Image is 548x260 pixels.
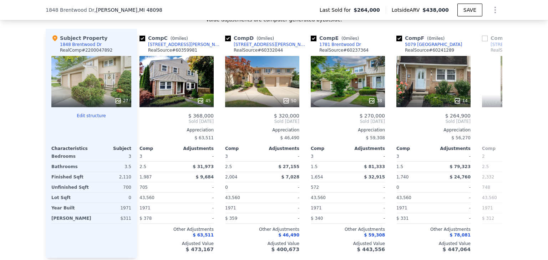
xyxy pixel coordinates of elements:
[264,203,299,213] div: -
[148,47,197,53] div: RealSource # 60359981
[264,193,299,203] div: -
[278,164,299,169] span: $ 27,155
[139,35,191,42] div: Comp C
[396,203,432,213] div: 1971
[51,182,90,192] div: Unfinished Sqft
[319,47,369,53] div: RealSource # 60237364
[178,182,214,192] div: -
[195,135,214,140] span: $ 63,511
[396,127,471,133] div: Appreciation
[445,113,471,119] span: $ 264,900
[93,151,131,161] div: 3
[177,146,214,151] div: Adjustments
[452,135,471,140] span: $ 56,270
[51,203,90,213] div: Year Built
[225,35,277,42] div: Comp D
[349,151,385,161] div: -
[450,233,471,238] span: $ 78,081
[196,175,214,180] span: $ 9,684
[139,227,214,232] div: Other Adjustments
[435,182,471,192] div: -
[435,151,471,161] div: -
[115,97,128,104] div: 27
[396,195,411,200] span: 43,560
[364,233,385,238] span: $ 59,308
[319,42,361,47] div: 1781 Brentwood Dr
[488,3,502,17] button: Show Options
[225,227,299,232] div: Other Adjustments
[93,172,131,182] div: 2,110
[93,203,131,213] div: 1971
[225,162,261,172] div: 2.5
[357,246,385,252] span: $ 443,556
[364,175,385,180] span: $ 32,915
[311,185,319,190] span: 572
[396,175,409,180] span: 1,740
[264,151,299,161] div: -
[405,42,462,47] div: 5079 [GEOGRAPHIC_DATA]
[280,135,299,140] span: $ 46,490
[422,7,449,13] span: $438,000
[482,203,518,213] div: 1971
[343,36,346,41] span: 0
[225,203,261,213] div: 1971
[435,213,471,223] div: -
[339,36,362,41] span: ( miles)
[254,36,277,41] span: ( miles)
[178,203,214,213] div: -
[311,146,348,151] div: Comp
[51,151,90,161] div: Bedrooms
[95,6,162,14] span: , [PERSON_NAME]
[139,42,222,47] a: [STREET_ADDRESS][PERSON_NAME]
[348,146,385,151] div: Adjustments
[91,146,131,151] div: Subject
[364,164,385,169] span: $ 81,333
[311,35,362,42] div: Comp E
[396,42,462,47] a: 5079 [GEOGRAPHIC_DATA]
[396,216,409,221] span: $ 331
[139,175,152,180] span: 1,987
[311,203,346,213] div: 1971
[435,193,471,203] div: -
[178,193,214,203] div: -
[93,193,131,203] div: 0
[482,185,490,190] span: 748
[51,193,90,203] div: Lot Sqft
[482,35,534,42] div: Comp G
[148,42,222,47] div: [STREET_ADDRESS][PERSON_NAME]
[197,97,211,104] div: 45
[51,146,91,151] div: Characteristics
[225,216,237,221] span: $ 359
[354,6,380,14] span: $264,000
[396,119,471,124] span: Sold [DATE]
[94,213,131,223] div: $311
[188,113,214,119] span: $ 368,000
[311,241,385,246] div: Adjusted Value
[482,146,519,151] div: Comp
[139,146,177,151] div: Comp
[139,119,214,124] span: Sold [DATE]
[396,35,447,42] div: Comp F
[225,175,237,180] span: 2,004
[311,175,323,180] span: 1,654
[368,97,382,104] div: 38
[139,195,154,200] span: 43,560
[139,162,175,172] div: 2.5
[311,42,361,47] a: 1781 Brentwood Dr
[139,203,175,213] div: 1971
[311,227,385,232] div: Other Adjustments
[60,42,102,47] div: 1848 Brentwood Dr
[396,146,433,151] div: Comp
[225,154,228,159] span: 3
[258,36,261,41] span: 0
[311,119,385,124] span: Sold [DATE]
[396,154,399,159] span: 3
[482,195,497,200] span: 43,560
[137,7,162,13] span: , MI 48098
[234,42,308,47] div: [STREET_ADDRESS][PERSON_NAME]
[435,203,471,213] div: -
[93,162,131,172] div: 3.5
[225,119,299,124] span: Sold [DATE]
[46,6,95,14] span: 1848 Brentwood Dr
[396,227,471,232] div: Other Adjustments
